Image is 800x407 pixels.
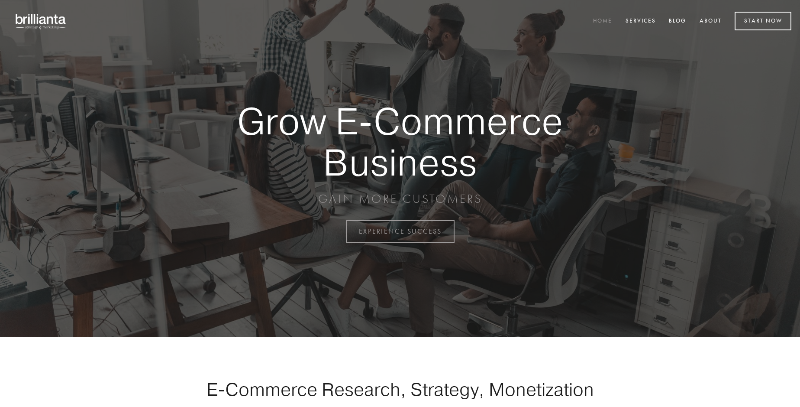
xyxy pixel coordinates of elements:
a: About [694,14,727,29]
strong: Grow E-Commerce Business [207,101,593,182]
h1: E-Commerce Research, Strategy, Monetization [179,378,621,400]
a: Services [620,14,661,29]
p: GAIN MORE CUSTOMERS [207,191,593,207]
a: Home [587,14,618,29]
a: EXPERIENCE SUCCESS [346,220,455,243]
a: Start Now [735,12,791,30]
a: Blog [663,14,692,29]
img: brillianta - research, strategy, marketing [9,9,74,34]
